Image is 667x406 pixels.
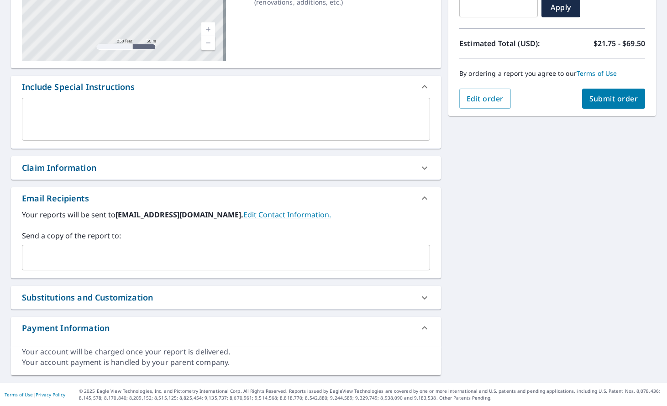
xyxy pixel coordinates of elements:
a: EditContactInfo [243,210,331,220]
div: Include Special Instructions [11,76,441,98]
span: Edit order [467,94,504,104]
p: Estimated Total (USD): [459,38,552,49]
a: Current Level 17, Zoom Out [201,36,215,50]
div: Email Recipients [11,187,441,209]
div: Payment Information [22,322,110,334]
button: Edit order [459,89,511,109]
div: Claim Information [22,162,96,174]
div: Include Special Instructions [22,81,135,93]
a: Terms of Use [5,391,33,398]
p: © 2025 Eagle View Technologies, Inc. and Pictometry International Corp. All Rights Reserved. Repo... [79,388,662,401]
div: Substitutions and Customization [22,291,153,304]
label: Send a copy of the report to: [22,230,430,241]
b: [EMAIL_ADDRESS][DOMAIN_NAME]. [116,210,243,220]
a: Terms of Use [577,69,617,78]
a: Privacy Policy [36,391,65,398]
a: Current Level 17, Zoom In [201,22,215,36]
div: Payment Information [11,317,441,339]
div: Your account payment is handled by your parent company. [22,357,430,368]
div: Email Recipients [22,192,89,205]
button: Submit order [582,89,646,109]
span: Apply [549,2,573,12]
div: Substitutions and Customization [11,286,441,309]
p: | [5,392,65,397]
div: Your account will be charged once your report is delivered. [22,347,430,357]
span: Submit order [589,94,638,104]
div: Claim Information [11,156,441,179]
p: $21.75 - $69.50 [593,38,645,49]
p: By ordering a report you agree to our [459,69,645,78]
label: Your reports will be sent to [22,209,430,220]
